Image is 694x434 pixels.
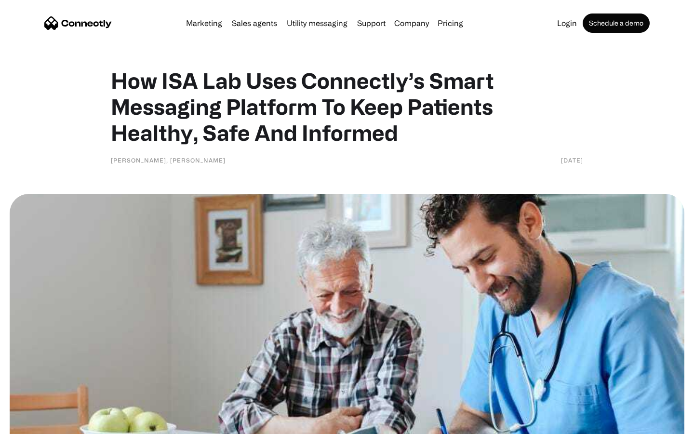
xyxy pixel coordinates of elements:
[561,155,583,165] div: [DATE]
[111,155,226,165] div: [PERSON_NAME], [PERSON_NAME]
[394,16,429,30] div: Company
[553,19,581,27] a: Login
[19,417,58,431] ul: Language list
[583,14,650,33] a: Schedule a demo
[182,19,226,27] a: Marketing
[391,16,432,30] div: Company
[353,19,389,27] a: Support
[44,16,112,30] a: home
[228,19,281,27] a: Sales agents
[111,68,583,146] h1: How ISA Lab Uses Connectly’s Smart Messaging Platform To Keep Patients Healthy, Safe And Informed
[10,417,58,431] aside: Language selected: English
[283,19,351,27] a: Utility messaging
[434,19,467,27] a: Pricing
